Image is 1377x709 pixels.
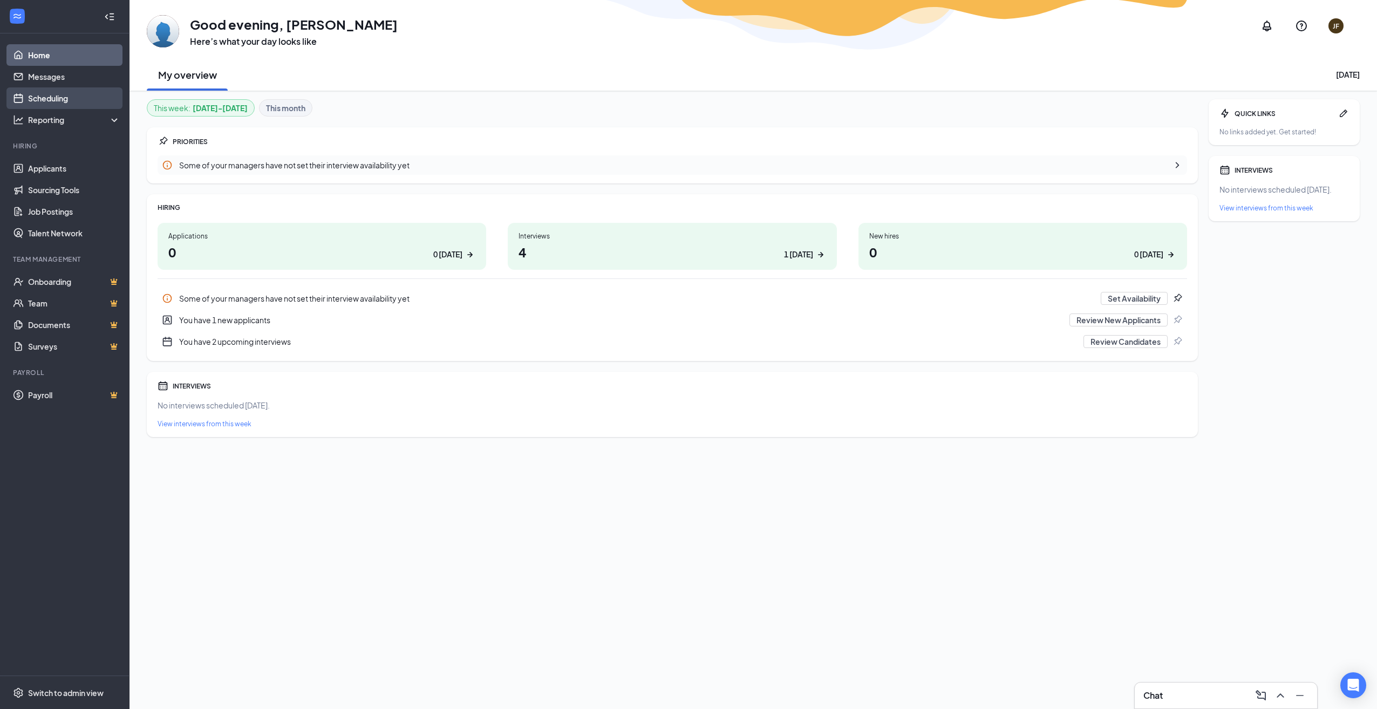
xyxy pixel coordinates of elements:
div: Open Intercom Messenger [1340,672,1366,698]
svg: Pin [1172,293,1183,304]
div: Some of your managers have not set their interview availability yet [179,293,1094,304]
button: ChevronUp [1272,687,1289,704]
div: HIRING [158,203,1187,212]
button: Set Availability [1101,292,1168,305]
a: OnboardingCrown [28,271,120,292]
button: ComposeMessage [1252,687,1270,704]
b: [DATE] - [DATE] [193,102,248,114]
div: Interviews [519,231,826,241]
div: Applications [168,231,475,241]
svg: Pen [1338,108,1349,119]
svg: ArrowRight [815,249,826,260]
a: CalendarNewYou have 2 upcoming interviewsReview CandidatesPin [158,331,1187,352]
h2: My overview [158,68,217,81]
div: 1 [DATE] [784,249,813,260]
svg: ChevronRight [1172,160,1183,171]
svg: Pin [1172,315,1183,325]
a: DocumentsCrown [28,314,120,336]
h1: 0 [869,243,1176,261]
div: You have 2 upcoming interviews [179,336,1077,347]
button: Review New Applicants [1069,313,1168,326]
a: Applicants [28,158,120,179]
h3: Chat [1143,690,1163,701]
a: View interviews from this week [1219,203,1349,213]
div: INTERVIEWS [173,381,1187,391]
div: INTERVIEWS [1235,166,1349,175]
div: QUICK LINKS [1235,109,1334,118]
img: Jeff Franklin [147,15,179,47]
a: InfoSome of your managers have not set their interview availability yetChevronRight [158,155,1187,175]
svg: ChevronUp [1274,689,1287,702]
a: Messages [28,66,120,87]
svg: ArrowRight [1165,249,1176,260]
div: Switch to admin view [28,687,104,698]
svg: ArrowRight [465,249,475,260]
a: UserEntityYou have 1 new applicantsReview New ApplicantsPin [158,309,1187,331]
div: You have 2 upcoming interviews [158,331,1187,352]
svg: UserEntity [162,315,173,325]
svg: Notifications [1260,19,1273,32]
div: Some of your managers have not set their interview availability yet [158,155,1187,175]
svg: Minimize [1293,689,1306,702]
div: Some of your managers have not set their interview availability yet [179,160,1165,171]
a: Talent Network [28,222,120,244]
div: [DATE] [1336,69,1360,80]
svg: Calendar [158,380,168,391]
button: Review Candidates [1083,335,1168,348]
h1: 0 [168,243,475,261]
svg: Bolt [1219,108,1230,119]
svg: ComposeMessage [1255,689,1267,702]
div: Reporting [28,114,121,125]
a: Scheduling [28,87,120,109]
svg: QuestionInfo [1295,19,1308,32]
a: InfoSome of your managers have not set their interview availability yetSet AvailabilityPin [158,288,1187,309]
div: You have 1 new applicants [158,309,1187,331]
div: This week : [154,102,248,114]
div: Team Management [13,255,118,264]
svg: Analysis [13,114,24,125]
svg: Settings [13,687,24,698]
h1: 4 [519,243,826,261]
h1: Good evening, [PERSON_NAME] [190,15,398,33]
div: Some of your managers have not set their interview availability yet [158,288,1187,309]
a: Sourcing Tools [28,179,120,201]
a: Home [28,44,120,66]
div: Payroll [13,368,118,377]
div: New hires [869,231,1176,241]
svg: Collapse [104,11,115,22]
div: No interviews scheduled [DATE]. [1219,184,1349,195]
svg: Info [162,160,173,171]
svg: Pin [1172,336,1183,347]
div: You have 1 new applicants [179,315,1063,325]
h3: Here’s what your day looks like [190,36,398,47]
div: Hiring [13,141,118,151]
a: Job Postings [28,201,120,222]
a: SurveysCrown [28,336,120,357]
div: 0 [DATE] [433,249,462,260]
button: Minimize [1291,687,1308,704]
svg: CalendarNew [162,336,173,347]
div: PRIORITIES [173,137,1187,146]
svg: Info [162,293,173,304]
a: Interviews41 [DATE]ArrowRight [508,223,836,270]
svg: WorkstreamLogo [12,11,23,22]
a: View interviews from this week [158,419,1187,428]
svg: Calendar [1219,165,1230,175]
a: New hires00 [DATE]ArrowRight [858,223,1187,270]
svg: Pin [158,136,168,147]
b: This month [266,102,305,114]
a: Applications00 [DATE]ArrowRight [158,223,486,270]
div: JF [1333,22,1339,31]
a: TeamCrown [28,292,120,314]
div: No interviews scheduled [DATE]. [158,400,1187,411]
div: 0 [DATE] [1134,249,1163,260]
div: No links added yet. Get started! [1219,127,1349,137]
a: PayrollCrown [28,384,120,406]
